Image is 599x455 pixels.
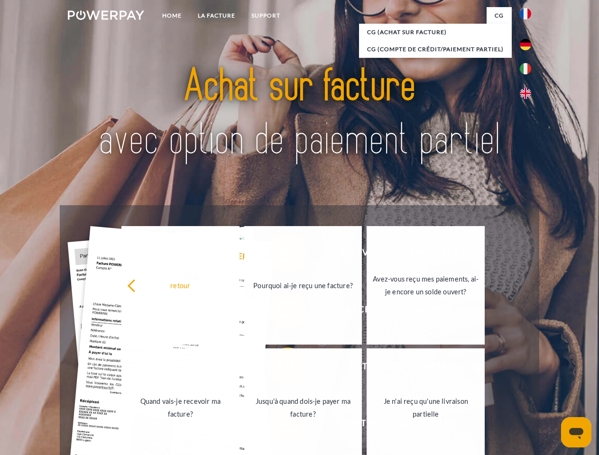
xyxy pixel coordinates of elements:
img: logo-powerpay-white.svg [68,10,144,20]
img: title-powerpay_fr.svg [91,45,508,182]
a: CG [487,7,512,24]
div: Jusqu'à quand dois-je payer ma facture? [250,395,357,420]
iframe: Bouton de lancement de la fenêtre de messagerie [561,417,591,447]
a: LA FACTURE [190,7,243,24]
div: Pourquoi ai-je reçu une facture? [250,279,357,291]
a: Support [243,7,288,24]
a: Avez-vous reçu mes paiements, ai-je encore un solde ouvert? [367,226,485,345]
div: Quand vais-je recevoir ma facture? [127,395,234,420]
img: en [520,88,531,99]
img: de [520,39,531,50]
a: CG (Compte de crédit/paiement partiel) [359,41,512,58]
div: Avez-vous reçu mes paiements, ai-je encore un solde ouvert? [372,273,479,298]
a: Home [154,7,190,24]
img: fr [520,8,531,19]
img: it [520,63,531,74]
a: CG (achat sur facture) [359,24,512,41]
div: retour [127,279,234,291]
div: Je n'ai reçu qu'une livraison partielle [372,395,479,420]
